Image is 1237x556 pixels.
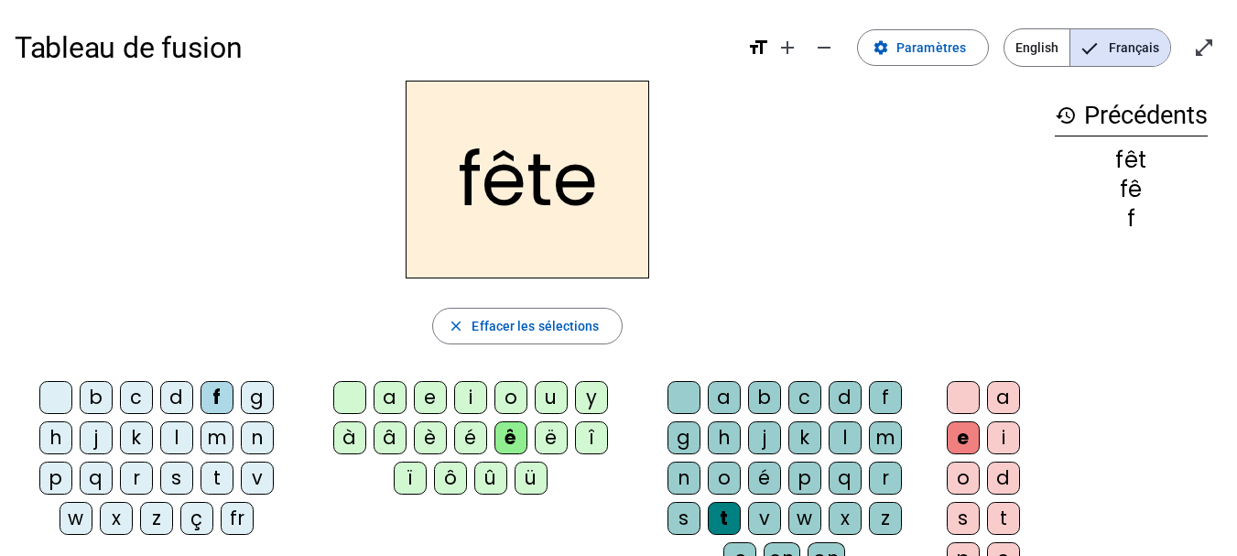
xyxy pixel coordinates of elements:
span: English [1004,29,1069,66]
div: e [947,421,980,454]
div: fê [1055,179,1208,201]
div: q [80,462,113,495]
div: ç [180,502,213,535]
div: z [869,502,902,535]
mat-icon: settings [873,39,889,56]
div: p [39,462,72,495]
div: b [80,381,113,414]
div: fêt [1055,149,1208,171]
mat-icon: close [448,318,464,334]
div: w [788,502,821,535]
div: r [120,462,153,495]
mat-button-toggle-group: Language selection [1004,28,1171,67]
div: è [414,421,447,454]
div: m [869,421,902,454]
div: ï [394,462,427,495]
div: k [788,421,821,454]
span: Français [1070,29,1170,66]
h2: fête [406,81,649,278]
div: c [788,381,821,414]
mat-icon: format_size [747,37,769,59]
div: s [947,502,980,535]
button: Effacer les sélections [432,308,622,344]
div: y [575,381,608,414]
button: Entrer en plein écran [1186,29,1222,66]
div: f [869,381,902,414]
div: û [474,462,507,495]
div: n [667,462,700,495]
div: é [748,462,781,495]
button: Augmenter la taille de la police [769,29,806,66]
div: o [947,462,980,495]
div: a [708,381,741,414]
div: î [575,421,608,454]
div: f [201,381,233,414]
div: x [829,502,862,535]
div: q [829,462,862,495]
button: Diminuer la taille de la police [806,29,842,66]
div: h [708,421,741,454]
div: u [535,381,568,414]
div: é [454,421,487,454]
div: t [708,502,741,535]
div: w [60,502,92,535]
div: ü [515,462,548,495]
div: d [829,381,862,414]
mat-icon: history [1055,104,1077,126]
div: v [241,462,274,495]
div: g [241,381,274,414]
div: â [374,421,407,454]
div: j [80,421,113,454]
div: h [39,421,72,454]
div: l [160,421,193,454]
div: fr [221,502,254,535]
div: ê [494,421,527,454]
div: g [667,421,700,454]
div: x [100,502,133,535]
div: v [748,502,781,535]
div: o [494,381,527,414]
div: ô [434,462,467,495]
div: à [333,421,366,454]
div: i [454,381,487,414]
div: a [374,381,407,414]
h1: Tableau de fusion [15,18,732,77]
div: t [201,462,233,495]
button: Paramètres [857,29,989,66]
div: b [748,381,781,414]
div: j [748,421,781,454]
span: Effacer les sélections [472,315,599,337]
div: m [201,421,233,454]
div: r [869,462,902,495]
div: l [829,421,862,454]
div: d [987,462,1020,495]
h3: Précédents [1055,95,1208,136]
div: c [120,381,153,414]
div: ë [535,421,568,454]
div: p [788,462,821,495]
div: n [241,421,274,454]
div: i [987,421,1020,454]
div: k [120,421,153,454]
div: s [667,502,700,535]
span: Paramètres [896,37,966,59]
div: t [987,502,1020,535]
div: z [140,502,173,535]
div: e [414,381,447,414]
div: s [160,462,193,495]
div: d [160,381,193,414]
div: f [1055,208,1208,230]
div: a [987,381,1020,414]
div: o [708,462,741,495]
mat-icon: add [776,37,798,59]
mat-icon: open_in_full [1193,37,1215,59]
mat-icon: remove [813,37,835,59]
